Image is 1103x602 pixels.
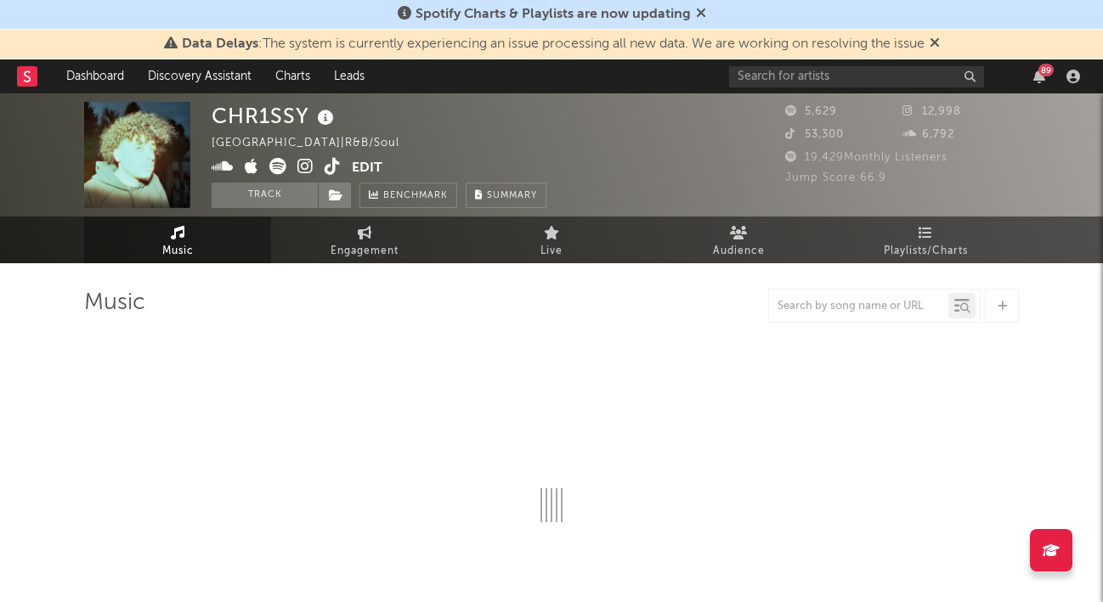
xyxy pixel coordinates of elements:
[458,217,645,263] a: Live
[884,241,968,262] span: Playlists/Charts
[540,241,563,262] span: Live
[416,8,691,21] span: Spotify Charts & Playlists are now updating
[713,241,765,262] span: Audience
[136,59,263,93] a: Discovery Assistant
[162,241,194,262] span: Music
[785,106,837,117] span: 5,629
[832,217,1019,263] a: Playlists/Charts
[1038,64,1054,76] div: 89
[331,241,399,262] span: Engagement
[383,186,448,206] span: Benchmark
[645,217,832,263] a: Audience
[352,158,382,179] button: Edit
[785,129,844,140] span: 53,300
[212,183,318,208] button: Track
[769,300,948,313] input: Search by song name or URL
[322,59,376,93] a: Leads
[271,217,458,263] a: Engagement
[785,152,947,163] span: 19,429 Monthly Listeners
[466,183,546,208] button: Summary
[696,8,706,21] span: Dismiss
[902,129,954,140] span: 6,792
[182,37,925,51] span: : The system is currently experiencing an issue processing all new data. We are working on resolv...
[930,37,940,51] span: Dismiss
[359,183,457,208] a: Benchmark
[263,59,322,93] a: Charts
[212,133,419,154] div: [GEOGRAPHIC_DATA] | R&B/Soul
[902,106,961,117] span: 12,998
[785,172,886,183] span: Jump Score: 66.9
[487,191,537,200] span: Summary
[729,66,984,87] input: Search for artists
[84,217,271,263] a: Music
[54,59,136,93] a: Dashboard
[182,37,258,51] span: Data Delays
[212,102,338,130] div: CHR1SSY
[1033,70,1045,83] button: 89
